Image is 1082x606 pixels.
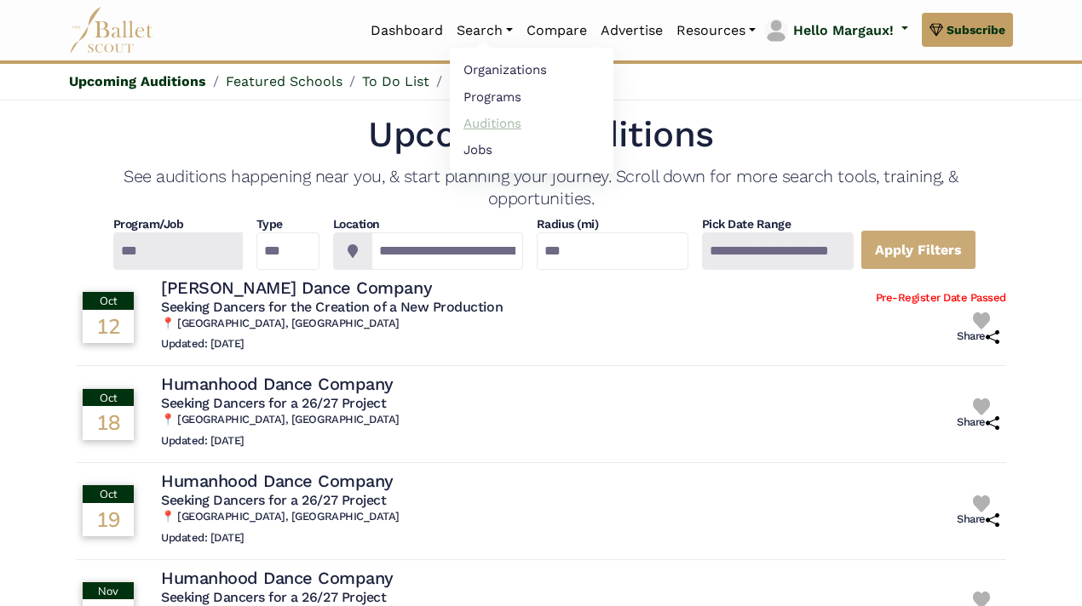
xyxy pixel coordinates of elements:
[83,485,134,502] div: Oct
[161,434,400,449] h6: Updated: [DATE]
[161,337,503,352] h6: Updated: [DATE]
[69,73,206,89] a: Upcoming Auditions
[226,73,342,89] a: Featured Schools
[450,136,613,163] a: Jobs
[83,310,134,342] div: 12
[161,492,400,510] h5: Seeking Dancers for a 26/27 Project
[113,216,243,233] h4: Program/Job
[929,20,943,39] img: gem.svg
[76,111,1006,158] h1: Upcoming Auditions
[371,232,523,270] input: Location
[161,470,394,492] h4: Humanhood Dance Company
[702,216,854,233] h4: Pick Date Range
[876,291,1006,306] h6: Pre-Register Date Passed
[450,48,613,173] ul: Resources
[764,19,788,43] img: profile picture
[957,329,999,344] h6: Share
[83,389,134,406] div: Oct
[763,17,908,44] a: profile picture Hello Margaux!
[450,110,613,136] a: Auditions
[670,13,763,49] a: Resources
[161,373,394,395] h4: Humanhood Dance Company
[450,57,613,83] a: Organizations
[520,13,594,49] a: Compare
[450,13,520,49] a: Search
[83,582,134,599] div: Nov
[161,413,400,427] h6: 📍 [GEOGRAPHIC_DATA], [GEOGRAPHIC_DATA]
[793,20,894,42] p: Hello Margaux!
[161,395,400,413] h5: Seeking Dancers for a 26/27 Project
[161,317,503,331] h6: 📍 [GEOGRAPHIC_DATA], [GEOGRAPHIC_DATA]
[333,216,523,233] h4: Location
[922,13,1013,47] a: Subscribe
[83,406,134,438] div: 18
[957,512,999,527] h6: Share
[83,292,134,309] div: Oct
[256,216,319,233] h4: Type
[161,531,400,546] h6: Updated: [DATE]
[860,230,976,270] a: Apply Filters
[362,73,429,89] a: To Do List
[161,510,400,524] h6: 📍 [GEOGRAPHIC_DATA], [GEOGRAPHIC_DATA]
[161,277,432,299] h4: [PERSON_NAME] Dance Company
[83,503,134,535] div: 19
[161,567,394,589] h4: Humanhood Dance Company
[957,415,999,430] h6: Share
[594,13,670,49] a: Advertise
[537,216,599,233] h4: Radius (mi)
[947,20,1005,39] span: Subscribe
[161,299,503,317] h5: Seeking Dancers for the Creation of a New Production
[450,83,613,110] a: Programs
[76,165,1006,209] h4: See auditions happening near you, & start planning your journey. Scroll down for more search tool...
[364,13,450,49] a: Dashboard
